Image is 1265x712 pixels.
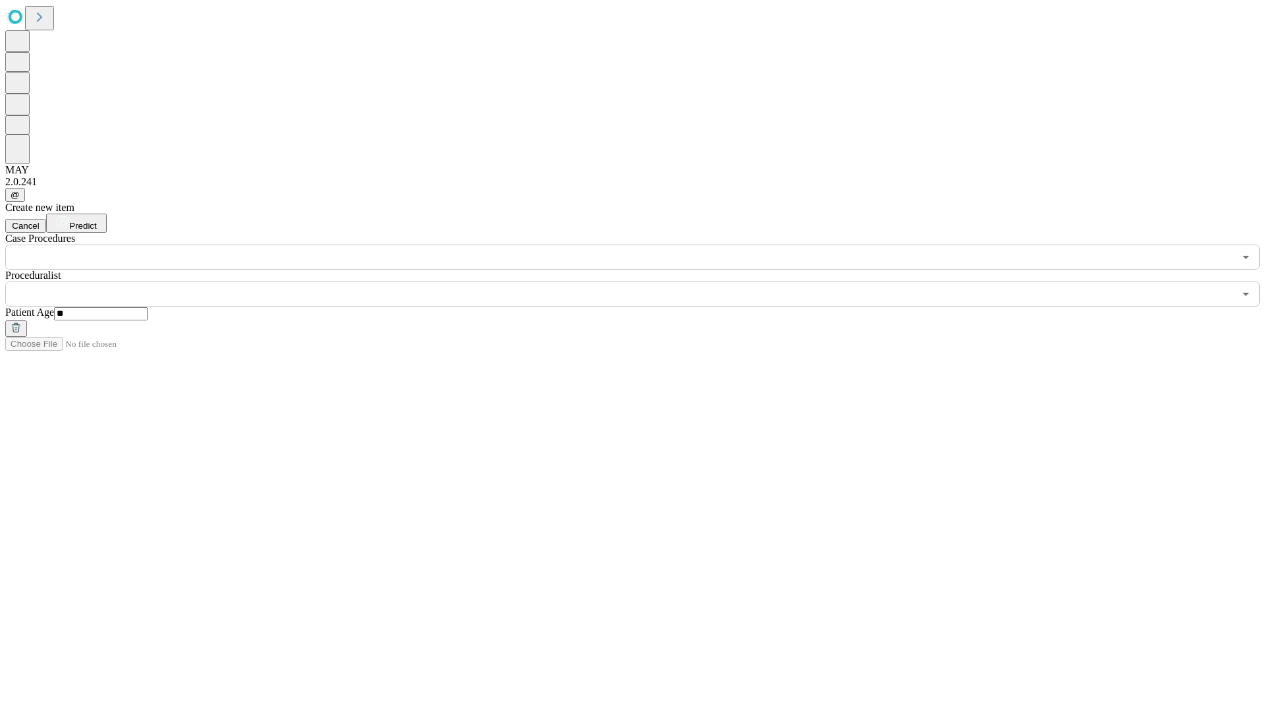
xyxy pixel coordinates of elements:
div: 2.0.241 [5,176,1260,188]
span: Proceduralist [5,270,61,281]
span: @ [11,190,20,200]
div: MAY [5,164,1260,176]
button: Cancel [5,219,46,233]
button: @ [5,188,25,202]
span: Predict [69,221,96,231]
button: Open [1237,285,1255,303]
span: Cancel [12,221,40,231]
span: Patient Age [5,307,54,318]
span: Scheduled Procedure [5,233,75,244]
button: Predict [46,214,107,233]
button: Open [1237,248,1255,266]
span: Create new item [5,202,74,213]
